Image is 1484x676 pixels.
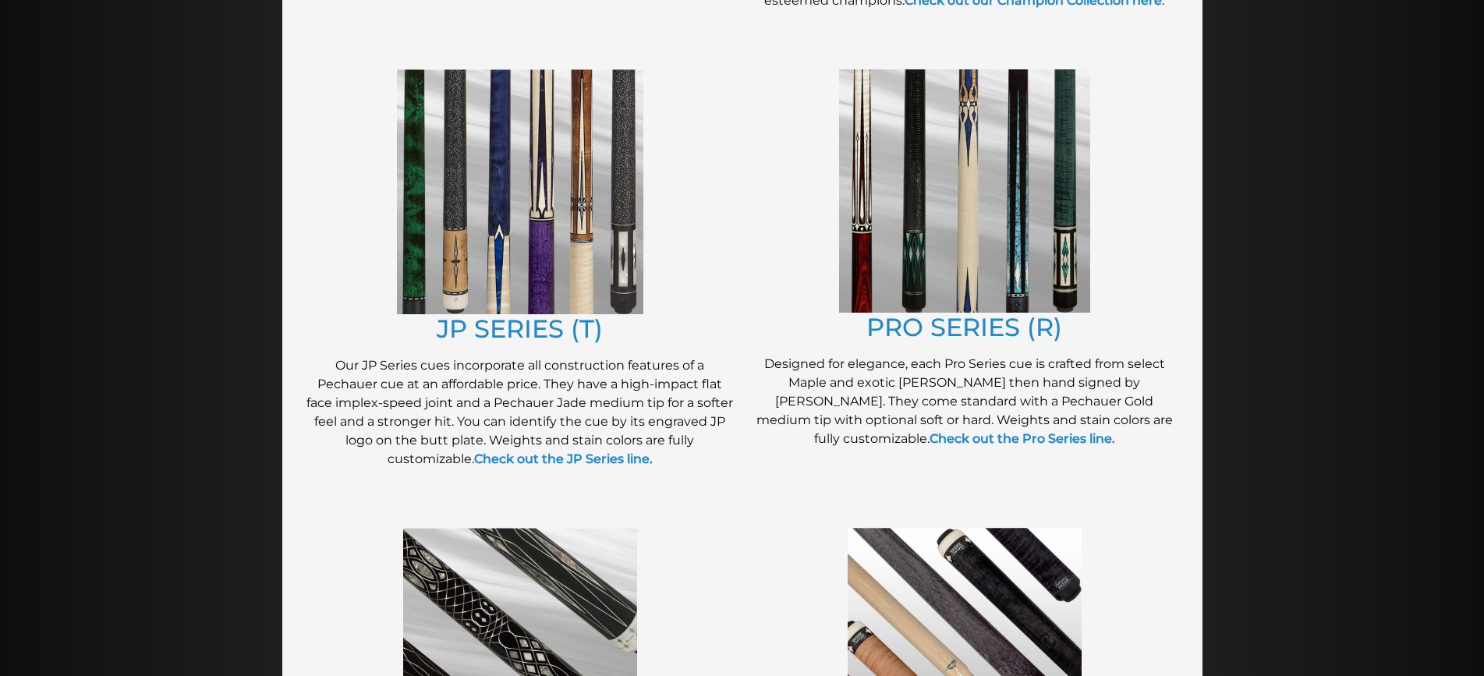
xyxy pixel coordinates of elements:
[306,356,735,469] p: Our JP Series cues incorporate all construction features of a Pechauer cue at an affordable price...
[750,355,1179,448] p: Designed for elegance, each Pro Series cue is crafted from select Maple and exotic [PERSON_NAME] ...
[866,312,1062,342] a: PRO SERIES (R)
[437,313,603,344] a: JP SERIES (T)
[930,431,1115,446] a: Check out the Pro Series line.
[474,451,653,466] a: Check out the JP Series line.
